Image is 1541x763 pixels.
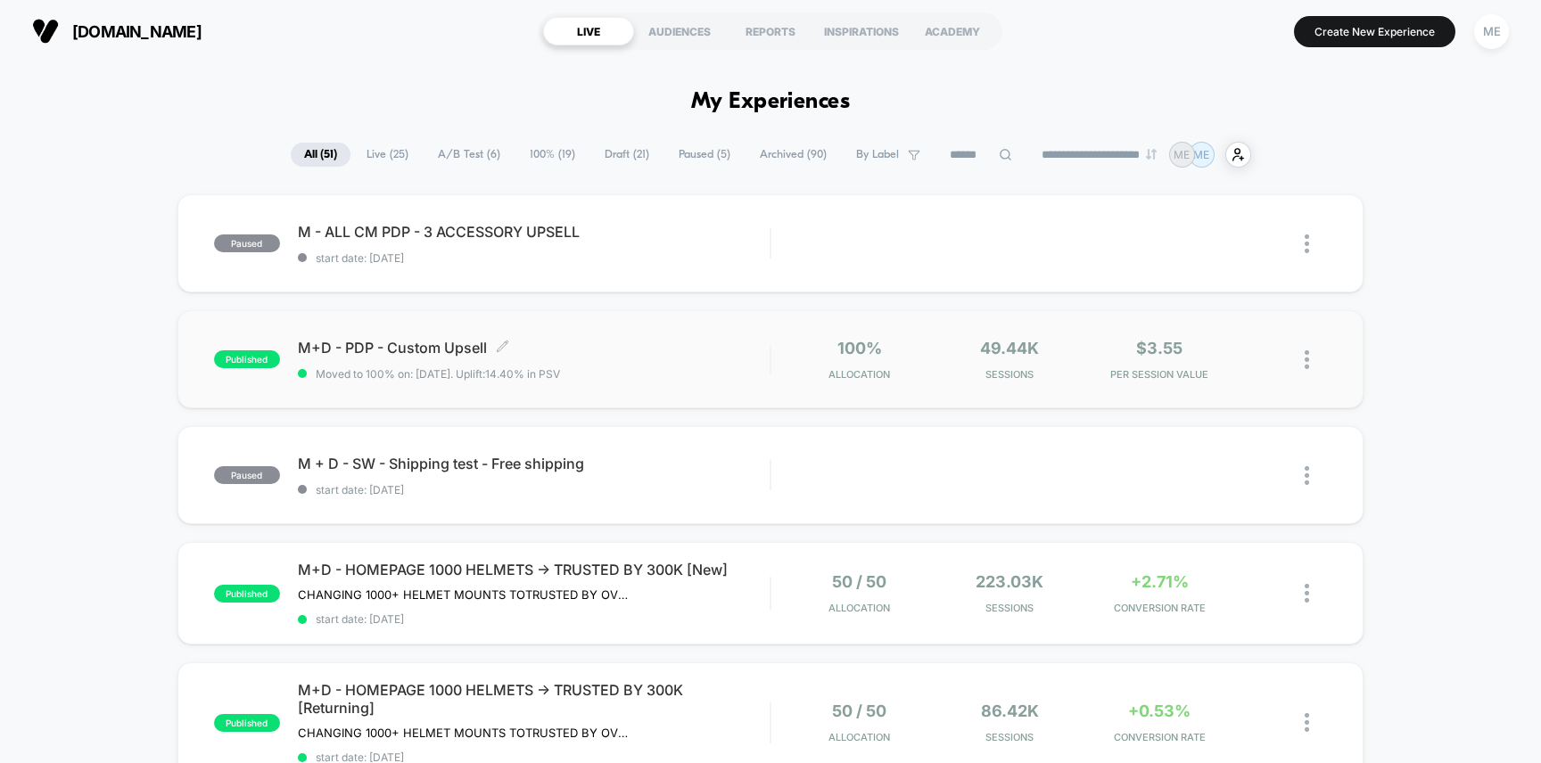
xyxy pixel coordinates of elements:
[1089,368,1230,381] span: PER SESSION VALUE
[298,223,770,241] span: M - ALL CM PDP - 3 ACCESSORY UPSELL
[316,367,560,381] span: Moved to 100% on: [DATE] . Uplift: 14.40% in PSV
[981,701,1039,720] span: 86.42k
[907,17,998,45] div: ACADEMY
[828,731,890,743] span: Allocation
[1469,13,1514,50] button: ME
[980,339,1039,357] span: 49.44k
[816,17,907,45] div: INSPIRATIONS
[976,572,1043,591] span: 223.03k
[1305,584,1309,603] img: close
[691,89,851,115] h1: My Experiences
[1305,234,1309,253] img: close
[214,350,280,368] span: published
[1146,149,1157,160] img: end
[424,143,514,167] span: A/B Test ( 6 )
[543,17,634,45] div: LIVE
[832,701,886,720] span: 50 / 50
[1174,148,1190,161] p: ME
[298,561,770,578] span: M+D - HOMEPAGE 1000 HELMETS -> TRUSTED BY 300K [New]
[939,602,1080,614] span: Sessions
[214,714,280,732] span: published
[291,143,350,167] span: All ( 51 )
[828,602,890,614] span: Allocation
[298,681,770,717] span: M+D - HOMEPAGE 1000 HELMETS -> TRUSTED BY 300K [Returning]
[298,251,770,265] span: start date: [DATE]
[1305,713,1309,732] img: close
[214,585,280,603] span: published
[665,143,744,167] span: Paused ( 5 )
[516,143,589,167] span: 100% ( 19 )
[725,17,816,45] div: REPORTS
[214,234,280,252] span: paused
[1294,16,1455,47] button: Create New Experience
[1128,701,1191,720] span: +0.53%
[298,587,629,602] span: CHANGING 1000+ HELMET MOUNTS TOTRUSTED BY OVER 300,000 RIDERS ON HOMEPAGE DESKTOP AND MOBILE
[837,339,882,357] span: 100%
[939,731,1080,743] span: Sessions
[298,455,770,472] span: M + D - SW - Shipping test - Free shipping
[27,17,207,45] button: [DOMAIN_NAME]
[298,726,629,740] span: CHANGING 1000+ HELMET MOUNTS TOTRUSTED BY OVER 300,000 RIDERS ON HOMEPAGE DESKTOP AND MOBILERETUR...
[32,18,59,45] img: Visually logo
[298,483,770,496] span: start date: [DATE]
[591,143,663,167] span: Draft ( 21 )
[1193,148,1209,161] p: ME
[832,572,886,591] span: 50 / 50
[298,612,770,626] span: start date: [DATE]
[1305,466,1309,485] img: close
[1136,339,1183,357] span: $3.55
[298,339,770,357] span: M+D - PDP - Custom Upsell
[746,143,840,167] span: Archived ( 90 )
[1089,602,1230,614] span: CONVERSION RATE
[1131,572,1189,591] span: +2.71%
[214,466,280,484] span: paused
[634,17,725,45] div: AUDIENCES
[939,368,1080,381] span: Sessions
[1474,14,1509,49] div: ME
[856,148,899,161] span: By Label
[1089,731,1230,743] span: CONVERSION RATE
[828,368,890,381] span: Allocation
[72,22,202,41] span: [DOMAIN_NAME]
[353,143,422,167] span: Live ( 25 )
[1305,350,1309,369] img: close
